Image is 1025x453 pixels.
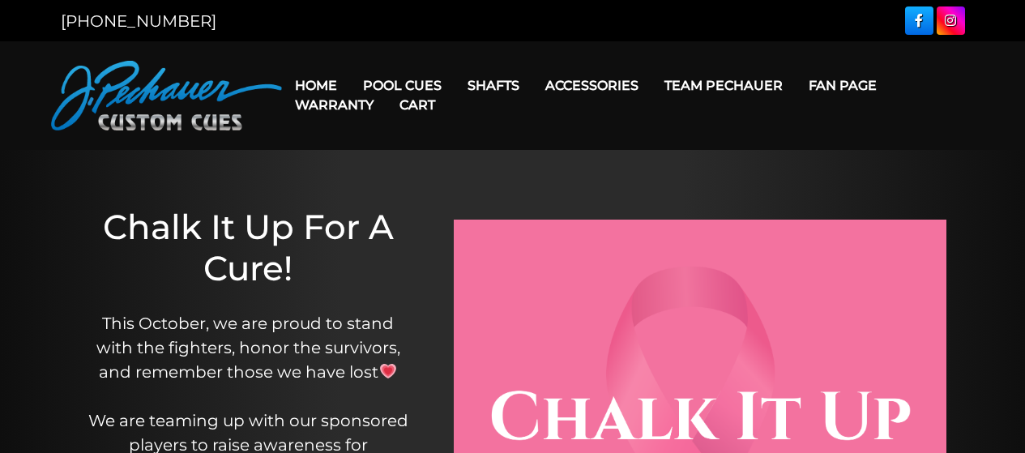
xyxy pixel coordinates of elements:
a: Home [282,65,350,106]
h1: Chalk It Up For A Cure! [85,207,412,288]
img: Pechauer Custom Cues [51,61,282,130]
a: Accessories [532,65,651,106]
a: Team Pechauer [651,65,796,106]
a: [PHONE_NUMBER] [61,11,216,31]
a: Shafts [455,65,532,106]
img: 💗 [380,363,396,379]
a: Pool Cues [350,65,455,106]
a: Warranty [282,84,387,126]
a: Fan Page [796,65,890,106]
a: Cart [387,84,448,126]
